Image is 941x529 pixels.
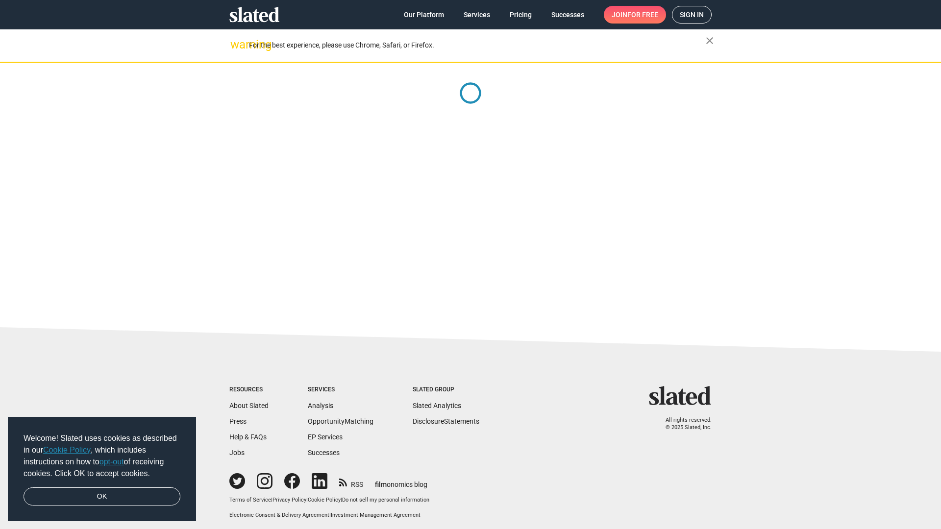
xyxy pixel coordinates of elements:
[24,487,180,506] a: dismiss cookie message
[413,402,461,409] a: Slated Analytics
[249,39,706,52] div: For the best experience, please use Chrome, Safari, or Firefox.
[456,6,498,24] a: Services
[396,6,452,24] a: Our Platform
[308,433,343,441] a: EP Services
[8,417,196,522] div: cookieconsent
[672,6,712,24] a: Sign in
[544,6,592,24] a: Successes
[229,386,269,394] div: Resources
[612,6,658,24] span: Join
[308,402,333,409] a: Analysis
[464,6,490,24] span: Services
[413,417,479,425] a: DisclosureStatements
[604,6,666,24] a: Joinfor free
[271,497,272,503] span: |
[24,433,180,480] span: Welcome! Slated uses cookies as described in our , which includes instructions on how to of recei...
[339,474,363,489] a: RSS
[404,6,444,24] span: Our Platform
[331,512,421,518] a: Investment Management Agreement
[627,6,658,24] span: for free
[551,6,584,24] span: Successes
[510,6,532,24] span: Pricing
[308,497,341,503] a: Cookie Policy
[229,433,267,441] a: Help & FAQs
[272,497,306,503] a: Privacy Policy
[229,512,329,518] a: Electronic Consent & Delivery Agreement
[341,497,342,503] span: |
[502,6,540,24] a: Pricing
[413,386,479,394] div: Slated Group
[99,457,124,466] a: opt-out
[230,39,242,50] mat-icon: warning
[308,417,373,425] a: OpportunityMatching
[329,512,331,518] span: |
[308,449,340,457] a: Successes
[229,497,271,503] a: Terms of Service
[342,497,429,504] button: Do not sell my personal information
[704,35,716,47] mat-icon: close
[229,402,269,409] a: About Slated
[375,472,427,489] a: filmonomics blog
[229,449,245,457] a: Jobs
[306,497,308,503] span: |
[229,417,247,425] a: Press
[655,417,712,431] p: All rights reserved. © 2025 Slated, Inc.
[308,386,373,394] div: Services
[375,481,387,488] span: film
[43,446,91,454] a: Cookie Policy
[680,6,704,23] span: Sign in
